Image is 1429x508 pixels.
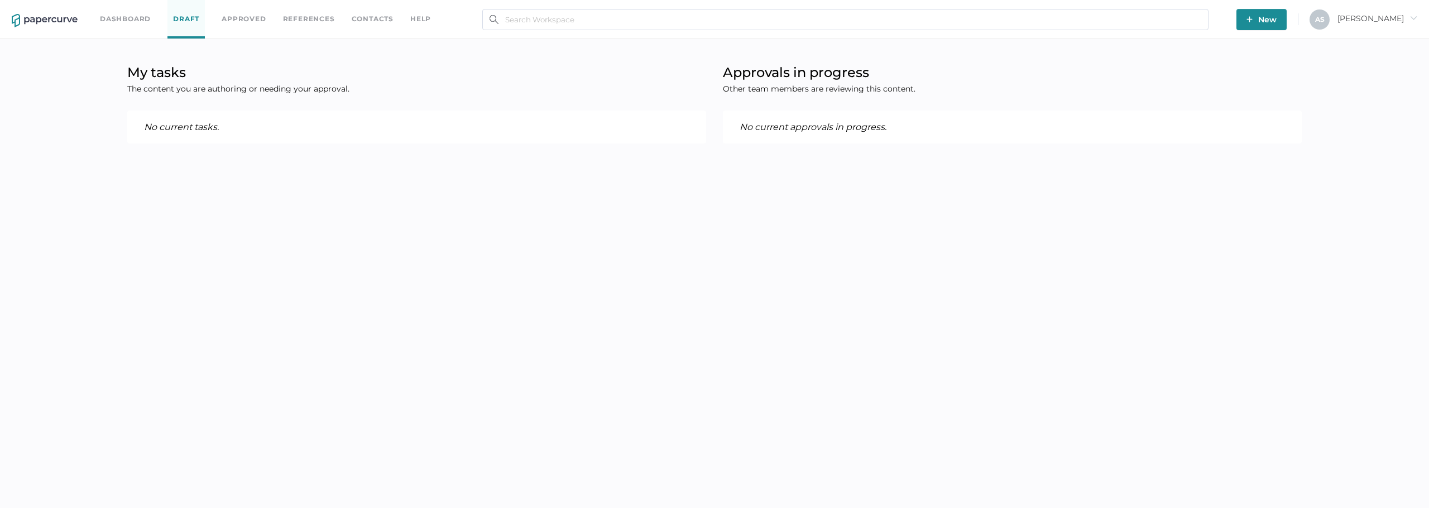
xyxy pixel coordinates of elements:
img: plus-white.e19ec114.svg [1246,16,1253,22]
a: Approved [222,13,266,25]
span: The content you are authoring or needing your approval. [127,84,349,94]
h1: My tasks [127,64,706,80]
input: Search Workspace [482,9,1209,30]
span: [PERSON_NAME] [1337,13,1417,23]
em: No current approvals in progress. [723,111,1302,143]
div: help [410,13,431,25]
span: New [1246,9,1277,30]
button: New [1236,9,1287,30]
span: Other team members are reviewing this content. [723,84,915,94]
h1: Approvals in progress [723,64,915,80]
img: papercurve-logo-colour.7244d18c.svg [12,14,78,27]
a: Dashboard [100,13,151,25]
em: No current tasks. [127,111,706,143]
a: Contacts [352,13,394,25]
img: search.bf03fe8b.svg [490,15,498,24]
a: References [283,13,335,25]
i: arrow_right [1409,14,1417,22]
span: A S [1315,15,1325,23]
